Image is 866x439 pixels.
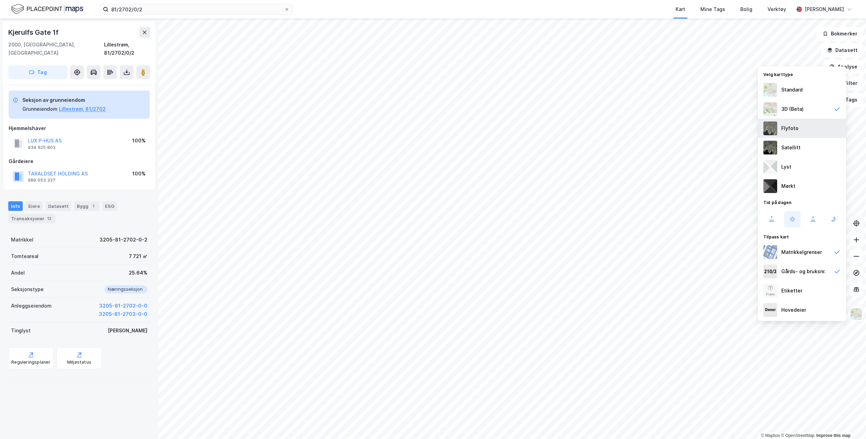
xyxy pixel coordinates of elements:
[11,252,39,260] div: Tomteareal
[763,245,777,259] img: cadastreBorders.cfe08de4b5ddd52a10de.jpeg
[831,93,863,107] button: Tags
[740,5,752,13] div: Bolig
[25,201,43,211] div: Eiere
[100,236,147,244] div: 3205-81-2702-0-2
[99,302,147,310] button: 3205-81-2702-0-0
[132,137,146,145] div: 100%
[816,433,851,438] a: Improve this map
[830,76,863,90] button: Filter
[758,68,846,80] div: Velg karttype
[805,5,844,13] div: [PERSON_NAME]
[11,326,31,335] div: Tinglyst
[8,41,104,57] div: 2000, [GEOGRAPHIC_DATA], [GEOGRAPHIC_DATA]
[28,145,55,150] div: 934 625 803
[22,96,106,104] div: Seksjon av grunneiendom
[9,124,150,132] div: Hjemmelshaver
[763,303,777,317] img: majorOwner.b5e170eddb5c04bfeeff.jpeg
[781,433,814,438] a: OpenStreetMap
[99,310,147,318] button: 3205-81-2703-0-0
[821,43,863,57] button: Datasett
[11,269,25,277] div: Andel
[9,157,150,165] div: Gårdeiere
[763,141,777,154] img: 9k=
[11,3,83,15] img: logo.f888ab2527a4732fd821a326f86c7f29.svg
[11,285,44,293] div: Seksjonstype
[817,27,863,41] button: Bokmerker
[781,124,799,132] div: Flyfoto
[11,360,50,365] div: Reguleringsplaner
[132,170,146,178] div: 100%
[763,179,777,193] img: nCdM7BzjoCAAAAAElFTkSuQmCC
[763,121,777,135] img: Z
[22,105,58,113] div: Grunneiendom
[850,308,863,321] img: Z
[8,65,67,79] button: Tag
[781,306,806,314] div: Hovedeier
[59,105,106,113] button: Lillestrøm, 81/2702
[8,201,23,211] div: Info
[108,326,147,335] div: [PERSON_NAME]
[763,102,777,116] img: Z
[781,182,795,190] div: Mørkt
[763,83,777,97] img: Z
[763,265,777,278] img: cadastreKeys.547ab17ec502f5a4ef2b.jpeg
[11,236,33,244] div: Matrikkel
[104,41,150,57] div: Lillestrøm, 81/2702/0/2
[8,214,55,223] div: Transaksjoner
[758,230,846,243] div: Tilpass kart
[781,267,826,276] div: Gårds- og bruksnr.
[763,284,777,298] img: Z
[832,406,866,439] iframe: Chat Widget
[781,86,803,94] div: Standard
[11,302,52,310] div: Anleggseiendom
[768,5,786,13] div: Verktøy
[129,269,147,277] div: 25.64%
[28,178,55,183] div: 989 053 337
[46,215,53,222] div: 12
[781,287,802,295] div: Etiketter
[129,252,147,260] div: 7 721 ㎡
[45,201,71,211] div: Datasett
[74,201,100,211] div: Bygg
[90,203,97,210] div: 1
[758,196,846,208] div: Tid på dagen
[781,248,822,256] div: Matrikkelgrenser
[700,5,725,13] div: Mine Tags
[108,4,284,14] input: Søk på adresse, matrikkel, gårdeiere, leietakere eller personer
[676,5,685,13] div: Kart
[823,60,863,74] button: Analyse
[781,163,791,171] div: Lyst
[102,201,117,211] div: ESG
[763,160,777,174] img: luj3wr1y2y3+OchiMxRmMxRlscgabnMEmZ7DJGWxyBpucwSZnsMkZbHIGm5zBJmewyRlscgabnMEmZ7DJGWxyBpucwSZnsMkZ...
[781,143,801,152] div: Satellitt
[761,433,780,438] a: Mapbox
[67,360,91,365] div: Miljøstatus
[8,27,60,38] div: Kjerulfs Gate 1f
[781,105,804,113] div: 3D (Beta)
